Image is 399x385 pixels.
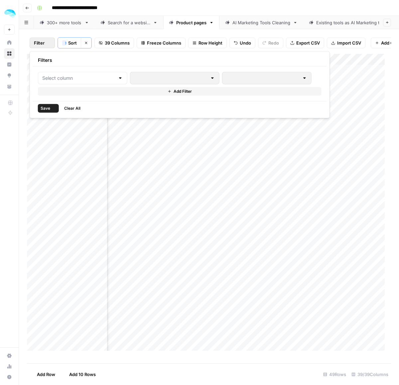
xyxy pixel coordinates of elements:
button: Clear All [62,104,83,113]
button: Import CSV [327,38,365,48]
button: Row Height [188,38,227,48]
span: Filter [34,40,45,46]
span: Clear All [64,105,80,111]
a: Home [4,37,15,48]
a: 300+ more tools [34,16,95,29]
button: Add Row [27,369,59,380]
a: Search for a website [95,16,163,29]
span: Add 10 Rows [69,371,96,378]
span: 1 [65,40,67,46]
div: 300+ more tools [47,19,82,26]
button: Redo [258,38,283,48]
span: 39 Columns [105,40,130,46]
button: Export CSV [286,38,324,48]
span: Freeze Columns [147,40,181,46]
span: Sort [68,40,77,46]
div: Existing tools as AI Marketing tools [316,19,388,26]
div: 49 Rows [321,369,349,380]
span: Redo [268,40,279,46]
div: Search for a website [108,19,150,26]
span: Add Filter [174,88,192,94]
a: Product pages [163,16,219,29]
span: Add Row [37,371,55,378]
span: Import CSV [337,40,361,46]
a: AI Marketing Tools Cleaning [219,16,303,29]
button: Filter [30,38,55,48]
div: 1 [62,40,66,46]
button: Freeze Columns [137,38,186,48]
button: 1Sort [58,38,81,48]
input: Select column [42,75,115,81]
button: Add 10 Rows [59,369,100,380]
div: 39/39 Columns [349,369,391,380]
button: Workspace: ColdiQ [4,5,15,22]
div: Filters [33,54,327,66]
a: Usage [4,361,15,372]
a: Your Data [4,81,15,92]
button: Undo [229,38,255,48]
div: Product pages [176,19,206,26]
div: AI Marketing Tools Cleaning [232,19,290,26]
button: 39 Columns [94,38,134,48]
div: Filter [30,51,330,118]
span: Export CSV [296,40,320,46]
a: Settings [4,350,15,361]
button: Save [38,104,59,113]
img: ColdiQ Logo [4,8,16,20]
span: Row Height [199,40,222,46]
button: Help + Support [4,372,15,382]
span: Save [41,105,50,111]
span: Undo [240,40,251,46]
a: Insights [4,59,15,70]
a: Opportunities [4,70,15,81]
a: Browse [4,48,15,59]
button: Add Filter [38,87,322,96]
